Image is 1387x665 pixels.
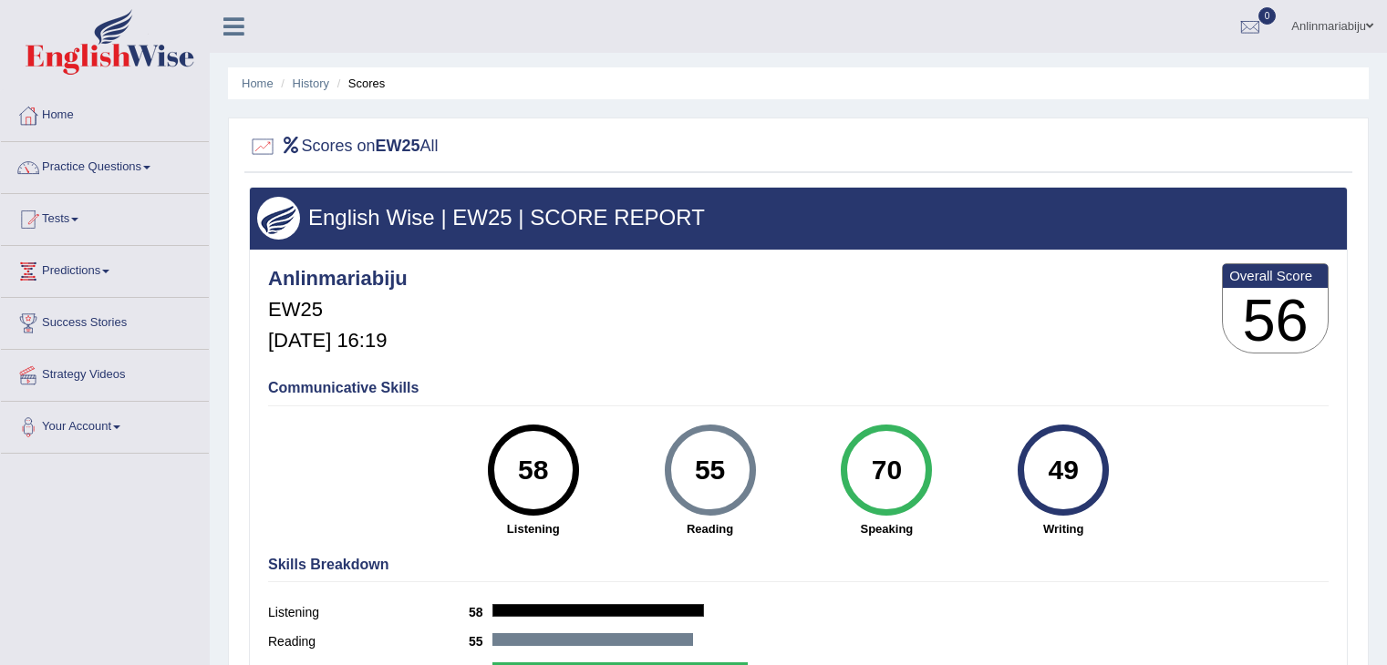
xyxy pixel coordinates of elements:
label: Reading [268,632,469,651]
div: 49 [1030,432,1097,508]
h5: [DATE] 16:19 [268,330,408,352]
h4: Skills Breakdown [268,557,1329,573]
b: 55 [469,634,492,649]
h4: Communicative Skills [268,380,1329,396]
a: Tests [1,194,209,240]
strong: Listening [454,520,613,537]
strong: Reading [631,520,790,537]
h3: 56 [1223,288,1328,353]
b: 58 [469,605,492,619]
label: Listening [268,603,469,622]
span: 0 [1258,7,1277,25]
h3: English Wise | EW25 | SCORE REPORT [257,206,1340,230]
a: Predictions [1,246,209,292]
div: 55 [677,432,743,508]
b: EW25 [376,137,420,155]
a: Home [242,77,274,90]
a: Your Account [1,402,209,447]
a: Strategy Videos [1,350,209,395]
div: 70 [854,432,920,508]
div: 58 [500,432,566,508]
strong: Writing [984,520,1143,537]
h2: Scores on All [249,133,439,160]
strong: Speaking [807,520,966,537]
h4: Anlinmariabiju [268,268,408,290]
a: History [293,77,329,90]
a: Practice Questions [1,142,209,188]
li: Scores [333,75,386,92]
h5: EW25 [268,299,408,321]
b: Overall Score [1229,268,1321,283]
img: wings.png [257,197,300,240]
a: Home [1,90,209,136]
a: Success Stories [1,298,209,343]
